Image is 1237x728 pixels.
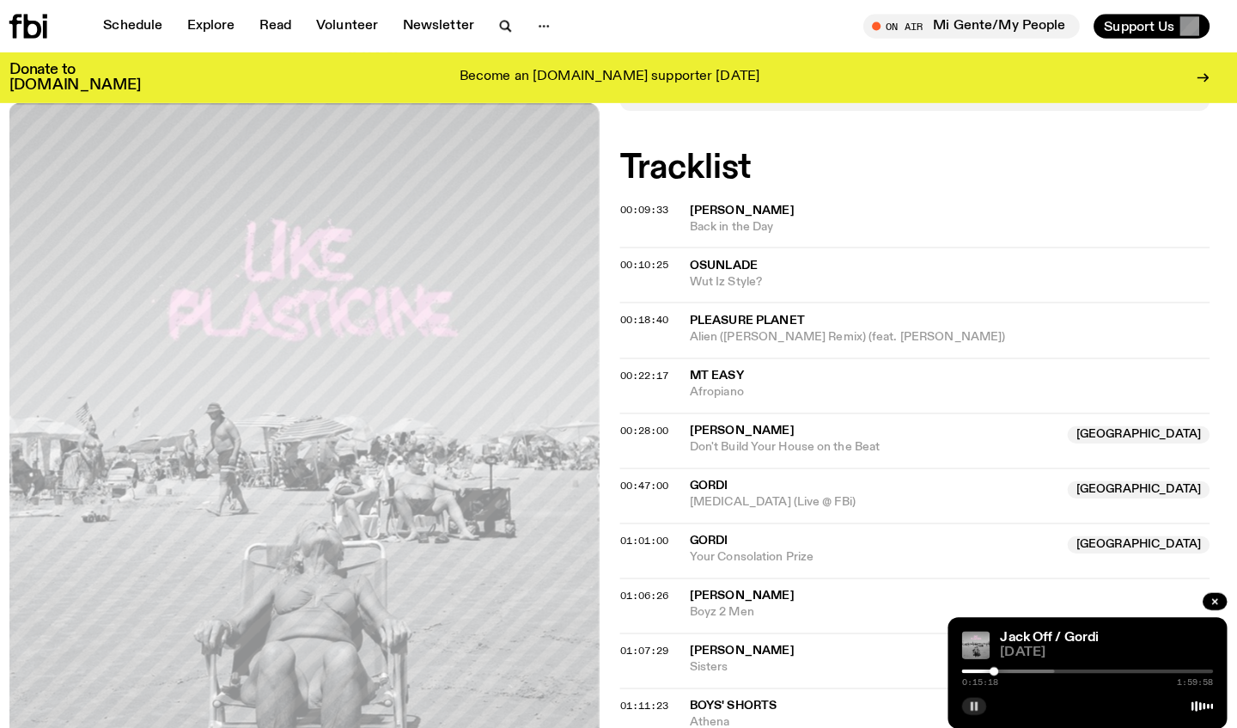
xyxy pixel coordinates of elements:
[629,254,677,267] span: 00:10:25
[629,365,677,375] button: 00:22:17
[698,201,801,213] span: [PERSON_NAME]
[629,582,677,591] button: 01:06:26
[629,256,677,266] button: 00:10:25
[629,308,677,321] span: 00:18:40
[264,14,316,38] a: Read
[1095,14,1210,38] button: Support Us
[698,270,1210,286] span: Wut Iz Style?
[629,471,677,485] span: 00:47:00
[887,19,1073,32] span: Tune in live
[698,418,801,430] span: [PERSON_NAME]
[629,636,677,645] button: 01:07:29
[966,668,1002,676] span: 0:15:18
[698,541,1059,557] span: Your Consolation Prize
[629,310,677,320] button: 00:18:40
[320,14,401,38] a: Volunteer
[698,255,765,267] span: Osunlade
[110,14,189,38] a: Schedule
[1003,621,1100,634] a: Jack Off / Gordi
[405,14,496,38] a: Newsletter
[629,690,677,700] button: 01:11:23
[698,486,1059,503] span: [MEDICAL_DATA] (Live @ FBi)
[629,528,677,537] button: 01:01:00
[868,14,1082,38] button: On AirMi Gente/My People
[698,595,1210,611] span: Boyz 2 Men
[698,324,1210,340] span: Alien ([PERSON_NAME] Remix) (feat. [PERSON_NAME])
[1069,474,1210,491] span: [GEOGRAPHIC_DATA]
[698,216,1210,232] span: Back in the Day
[629,579,677,593] span: 01:06:26
[1069,528,1210,545] span: [GEOGRAPHIC_DATA]
[698,526,735,538] span: Gordi
[698,703,1210,719] span: Athena
[698,580,801,592] span: [PERSON_NAME]
[192,14,260,38] a: Explore
[698,364,751,376] span: MT EASY
[629,474,677,483] button: 00:47:00
[629,150,1210,181] h2: Tracklist
[698,309,811,321] span: Pleasure Planet
[698,649,1210,665] span: Sisters
[629,688,677,701] span: 01:11:23
[629,199,677,213] span: 00:09:33
[471,69,766,84] p: Become an [DOMAIN_NAME] supporter [DATE]
[698,688,783,700] span: Boys' Shorts
[698,378,1210,395] span: Afropiano
[629,419,677,429] button: 00:28:00
[629,417,677,431] span: 00:28:00
[629,525,677,539] span: 01:01:00
[1177,668,1213,676] span: 1:59:58
[1003,636,1213,649] span: [DATE]
[698,634,801,646] span: [PERSON_NAME]
[1106,18,1175,34] span: Support Us
[1069,419,1210,437] span: [GEOGRAPHIC_DATA]
[698,472,735,484] span: Gordi
[629,202,677,211] button: 00:09:33
[629,363,677,376] span: 00:22:17
[629,633,677,647] span: 01:07:29
[698,432,1059,449] span: Don't Build Your House on the Beat
[27,62,157,91] h3: Donate to [DOMAIN_NAME]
